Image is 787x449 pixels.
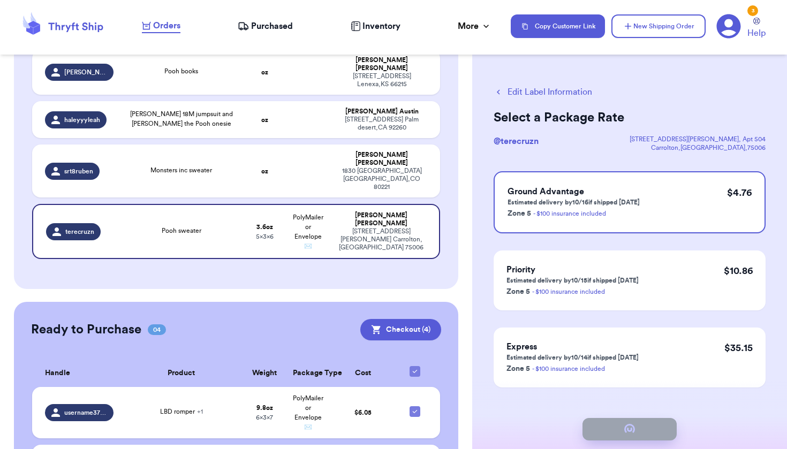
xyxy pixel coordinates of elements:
span: + 1 [197,408,203,415]
span: Purchased [251,20,293,33]
span: Pooh sweater [162,227,201,234]
div: [STREET_ADDRESS] Lenexa , KS 66215 [337,72,427,88]
span: terecruzn [65,227,94,236]
strong: 3.6 oz [256,224,273,230]
span: [PERSON_NAME].alv [64,68,107,77]
button: Checkout (4) [360,319,441,340]
button: New Shipping Order [611,14,706,38]
span: 04 [148,324,166,335]
span: $ 6.05 [354,409,372,416]
span: Express [506,343,537,351]
h2: Select a Package Rate [494,109,766,126]
span: Pooh books [164,68,198,74]
span: 5 x 3 x 6 [256,233,274,240]
div: [PERSON_NAME] Austin [337,108,427,116]
div: [PERSON_NAME] [PERSON_NAME] [337,151,427,167]
div: Carrolton , [GEOGRAPHIC_DATA] , 75006 [630,143,766,152]
div: [PERSON_NAME] [PERSON_NAME] [337,211,426,227]
strong: oz [261,69,268,75]
div: 1830 [GEOGRAPHIC_DATA] [GEOGRAPHIC_DATA] , CO 80221 [337,167,427,191]
th: Weight [243,360,286,387]
a: - $100 insurance included [533,210,606,217]
span: Ground Advantage [508,187,584,196]
p: Estimated delivery by 10/15 if shipped [DATE] [506,276,639,285]
th: Cost [330,360,396,387]
button: Copy Customer Link [511,14,605,38]
strong: oz [261,117,268,123]
span: Monsters inc sweater [150,167,212,173]
p: $ 35.15 [724,340,753,355]
a: Help [747,18,766,40]
div: [STREET_ADDRESS][PERSON_NAME] , Apt 504 [630,135,766,143]
span: Handle [45,368,70,379]
a: - $100 insurance included [532,288,605,295]
a: 3 [716,14,741,39]
span: Zone 5 [506,288,530,295]
span: username37732882 [64,408,107,417]
h2: Ready to Purchase [31,321,141,338]
th: Product [120,360,243,387]
a: Orders [142,19,180,33]
div: More [458,20,491,33]
span: PolyMailer or Envelope ✉️ [293,214,323,249]
span: srt8ruben [64,167,93,176]
span: @ terecruzn [494,137,539,146]
a: - $100 insurance included [532,366,605,372]
p: $ 10.86 [724,263,753,278]
span: Help [747,27,766,40]
a: Inventory [351,20,400,33]
span: Orders [153,19,180,32]
span: PolyMailer or Envelope ✉️ [293,395,323,430]
button: Edit Label Information [494,86,592,98]
div: [PERSON_NAME] [PERSON_NAME] [337,56,427,72]
p: $ 4.76 [727,185,752,200]
span: [PERSON_NAME] 18M jumpsuit and [PERSON_NAME] the Pooh onesie [130,111,233,127]
span: Inventory [362,20,400,33]
span: 6 x 3 x 7 [256,414,273,421]
span: Zone 5 [506,365,530,372]
span: haleyyyleah [64,116,100,124]
span: Zone 5 [508,210,531,217]
strong: 9.8 oz [256,405,273,411]
strong: oz [261,168,268,174]
th: Package Type [286,360,330,387]
p: Estimated delivery by 10/16 if shipped [DATE] [508,198,640,207]
p: Estimated delivery by 10/14 if shipped [DATE] [506,353,639,362]
a: Purchased [238,20,293,33]
div: [STREET_ADDRESS][PERSON_NAME] Carrolton , [GEOGRAPHIC_DATA] 75006 [337,227,426,252]
div: 3 [747,5,758,16]
div: [STREET_ADDRESS] Palm desert , CA 92260 [337,116,427,132]
span: Priority [506,265,535,274]
span: LBD romper [160,408,203,415]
